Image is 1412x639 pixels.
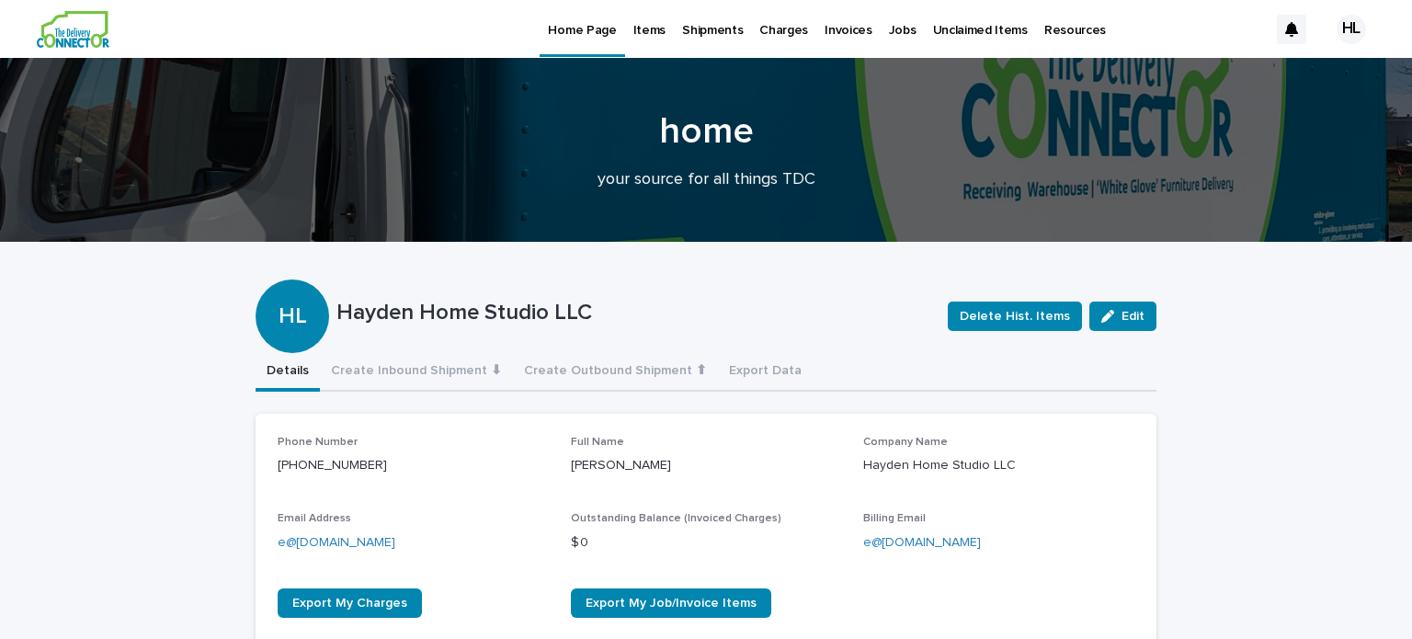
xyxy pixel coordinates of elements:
p: [PERSON_NAME] [571,456,842,475]
span: Company Name [863,437,948,448]
a: e@[DOMAIN_NAME] [278,536,395,549]
p: $ 0 [571,533,842,553]
a: [PHONE_NUMBER] [278,459,387,472]
span: Outstanding Balance (Invoiced Charges) [571,513,781,524]
span: Full Name [571,437,624,448]
p: Hayden Home Studio LLC [336,300,933,326]
button: Create Inbound Shipment ⬇ [320,353,513,392]
a: Export My Job/Invoice Items [571,588,771,618]
a: Export My Charges [278,588,422,618]
span: Delete Hist. Items [960,307,1070,325]
button: Export Data [718,353,813,392]
button: Details [256,353,320,392]
div: HL [256,230,329,330]
img: aCWQmA6OSGG0Kwt8cj3c [37,11,109,48]
div: HL [1337,15,1366,44]
button: Create Outbound Shipment ⬆ [513,353,718,392]
p: your source for all things TDC [338,170,1074,190]
span: Edit [1122,310,1144,323]
h1: home [256,109,1156,154]
button: Delete Hist. Items [948,302,1082,331]
a: e@[DOMAIN_NAME] [863,536,981,549]
span: Email Address [278,513,351,524]
span: Export My Charges [292,597,407,610]
p: Hayden Home Studio LLC [863,456,1134,475]
span: Billing Email [863,513,926,524]
span: Phone Number [278,437,358,448]
button: Edit [1089,302,1156,331]
span: Export My Job/Invoice Items [586,597,757,610]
